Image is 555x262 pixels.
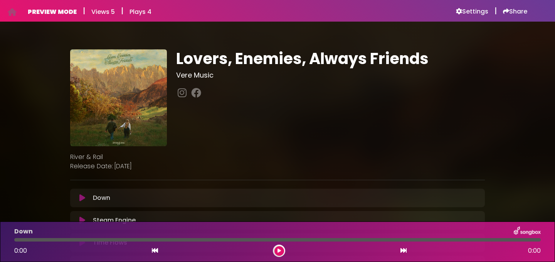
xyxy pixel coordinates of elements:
p: Release Date: [DATE] [70,162,485,171]
h1: Lovers, Enemies, Always Friends [176,49,485,68]
img: songbox-logo-white.png [514,227,541,237]
p: River & Rail [70,152,485,162]
span: 0:00 [14,246,27,255]
p: Down [93,193,110,203]
h6: Views 5 [91,8,115,15]
span: 0:00 [528,246,541,255]
img: QAIJ4b1YRNqE1CJKflX9 [70,49,167,146]
p: Steam Engine [93,216,136,225]
p: Down [14,227,33,236]
h6: Plays 4 [129,8,151,15]
h5: | [494,6,497,15]
h3: Vere Music [176,71,485,79]
a: Share [503,8,527,15]
h5: | [83,6,85,15]
h6: PREVIEW MODE [28,8,77,15]
h5: | [121,6,123,15]
a: Settings [456,8,488,15]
